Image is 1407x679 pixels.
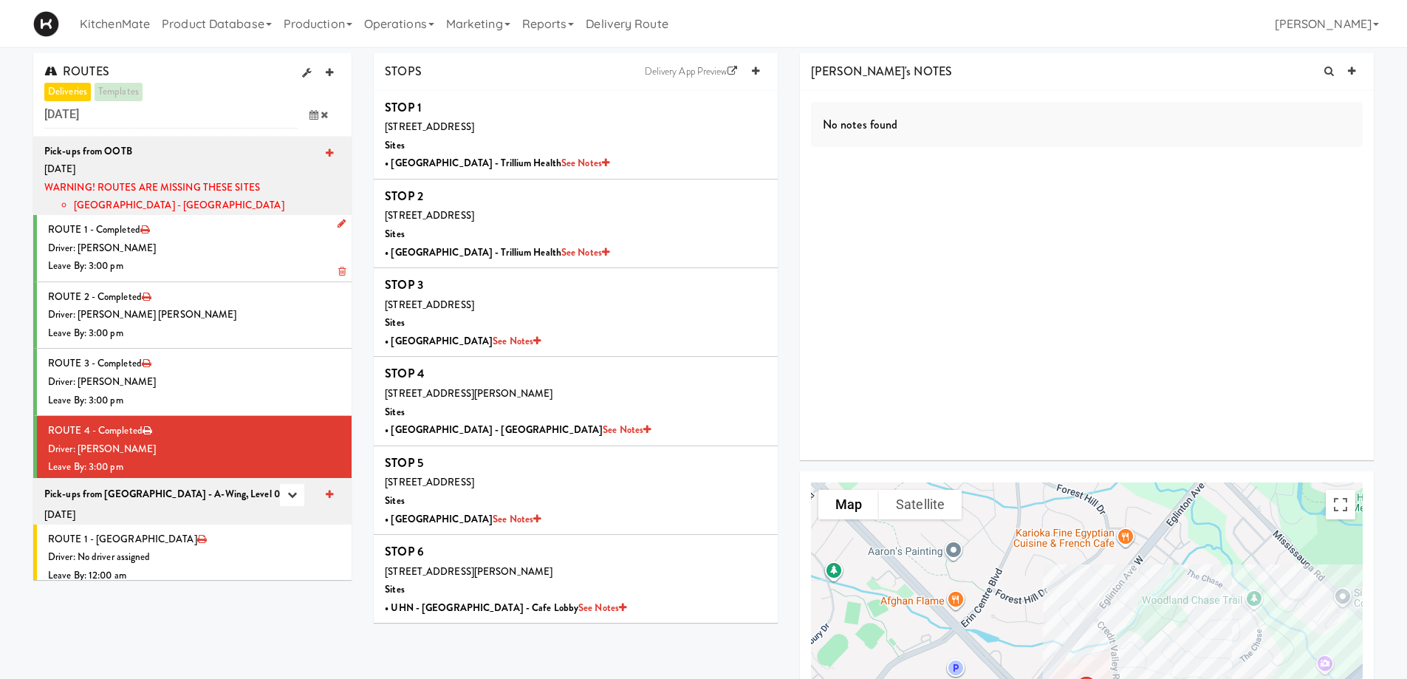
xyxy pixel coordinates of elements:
[95,83,143,101] a: templates
[385,156,609,170] b: • [GEOGRAPHIC_DATA] - Trillium Health
[385,454,423,471] b: STOP 5
[44,506,340,525] div: [DATE]
[603,423,651,437] a: See Notes
[385,138,405,152] b: Sites
[48,423,143,437] span: ROUTE 4 - Completed
[33,416,352,482] li: ROUTE 4 - CompletedDriver: [PERSON_NAME]Leave By: 3:00 pm
[385,474,767,492] div: [STREET_ADDRESS]
[48,532,197,546] span: ROUTE 1 - [GEOGRAPHIC_DATA]
[385,334,541,348] b: • [GEOGRAPHIC_DATA]
[385,276,423,293] b: STOP 3
[44,83,91,101] a: deliveries
[561,245,609,259] a: See Notes
[385,296,767,315] div: [STREET_ADDRESS]
[44,487,280,501] b: Pick-ups from [GEOGRAPHIC_DATA] - A-Wing, Level 0
[385,494,405,508] b: Sites
[374,268,778,357] li: STOP 3[STREET_ADDRESS]Sites• [GEOGRAPHIC_DATA]See Notes
[48,373,340,392] div: Driver: [PERSON_NAME]
[74,197,340,215] li: [GEOGRAPHIC_DATA] - [GEOGRAPHIC_DATA]
[374,446,778,535] li: STOP 5[STREET_ADDRESS]Sites• [GEOGRAPHIC_DATA]See Notes
[385,188,423,205] b: STOP 2
[578,601,626,615] a: See Notes
[818,490,879,519] button: Show street map
[385,245,609,259] b: • [GEOGRAPHIC_DATA] - Trillium Health
[48,324,340,343] div: Leave By: 3:00 pm
[48,440,340,459] div: Driver: [PERSON_NAME]
[637,61,744,83] a: Delivery App Preview
[385,99,422,116] b: STOP 1
[385,563,767,581] div: [STREET_ADDRESS][PERSON_NAME]
[879,490,962,519] button: Show satellite imagery
[44,179,340,215] div: WARNING! ROUTES ARE MISSING THESE SITES
[44,63,109,80] span: ROUTES
[33,215,352,282] li: ROUTE 1 - CompletedDriver: [PERSON_NAME]Leave By: 3:00 pm
[385,423,651,437] b: • [GEOGRAPHIC_DATA] - [GEOGRAPHIC_DATA]
[493,334,541,348] a: See Notes
[44,144,132,158] b: Pick-ups from OOTB
[374,535,778,623] li: STOP 6[STREET_ADDRESS][PERSON_NAME]Sites• UHN - [GEOGRAPHIC_DATA] - Cafe LobbySee Notes
[374,91,778,180] li: STOP 1[STREET_ADDRESS]Sites• [GEOGRAPHIC_DATA] - Trillium HealthSee Notes
[811,102,1363,148] div: No notes found
[374,357,778,446] li: STOP 4[STREET_ADDRESS][PERSON_NAME]Sites• [GEOGRAPHIC_DATA] - [GEOGRAPHIC_DATA]See Notes
[48,458,340,477] div: Leave By: 3:00 pm
[48,306,340,324] div: Driver: [PERSON_NAME] [PERSON_NAME]
[385,63,422,80] span: STOPS
[48,548,340,567] div: Driver: No driver assigned
[48,290,142,304] span: ROUTE 2 - Completed
[385,512,541,526] b: • [GEOGRAPHIC_DATA]
[385,365,425,382] b: STOP 4
[811,63,952,80] span: [PERSON_NAME]'s NOTES
[385,207,767,225] div: [STREET_ADDRESS]
[33,282,352,349] li: ROUTE 2 - CompletedDriver: [PERSON_NAME] [PERSON_NAME]Leave By: 3:00 pm
[33,349,352,416] li: ROUTE 3 - CompletedDriver: [PERSON_NAME]Leave By: 3:00 pm
[48,356,142,370] span: ROUTE 3 - Completed
[374,180,778,268] li: STOP 2[STREET_ADDRESS]Sites• [GEOGRAPHIC_DATA] - Trillium HealthSee Notes
[1326,490,1355,519] button: Toggle fullscreen view
[493,512,541,526] a: See Notes
[33,525,352,591] li: ROUTE 1 - [GEOGRAPHIC_DATA]Driver: No driver assignedLeave By: 12:00 am
[385,118,767,137] div: [STREET_ADDRESS]
[385,601,626,615] b: • UHN - [GEOGRAPHIC_DATA] - Cafe Lobby
[48,257,340,276] div: Leave By: 3:00 pm
[48,239,340,258] div: Driver: [PERSON_NAME]
[48,392,340,410] div: Leave By: 3:00 pm
[385,405,405,419] b: Sites
[385,315,405,330] b: Sites
[561,156,609,170] a: See Notes
[48,567,340,585] div: Leave By: 12:00 am
[385,582,405,596] b: Sites
[44,160,340,179] div: [DATE]
[33,11,59,37] img: Micromart
[385,543,424,560] b: STOP 6
[385,385,767,403] div: [STREET_ADDRESS][PERSON_NAME]
[48,222,140,236] span: ROUTE 1 - Completed
[385,227,405,241] b: Sites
